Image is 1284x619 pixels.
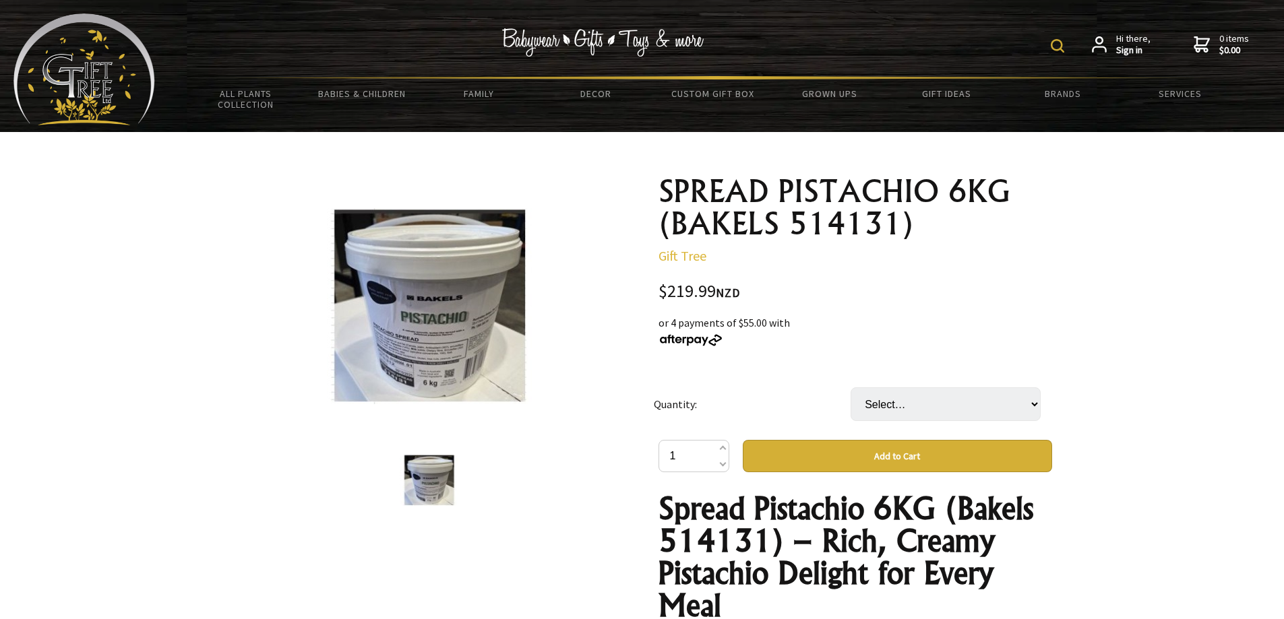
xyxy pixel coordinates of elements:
div: or 4 payments of $55.00 with [659,315,1052,347]
img: product search [1051,39,1064,53]
a: All Plants Collection [187,79,304,119]
strong: $0.00 [1219,44,1249,57]
span: NZD [716,285,740,300]
a: Grown Ups [771,79,888,108]
a: Custom Gift Box [654,79,771,108]
a: Gift Tree [659,247,706,264]
img: SPREAD PISTACHIO 6KG (BAKELS 514131) [316,208,542,404]
strong: Sign in [1116,44,1151,57]
button: Add to Cart [743,440,1052,472]
span: Hi there, [1116,33,1151,57]
a: Family [421,79,537,108]
div: $219.99 [659,283,1052,301]
a: Decor [537,79,654,108]
a: Gift Ideas [888,79,1004,108]
a: Hi there,Sign in [1092,33,1151,57]
a: Babies & Children [304,79,421,108]
img: Babywear - Gifts - Toys & more [502,28,704,57]
a: Brands [1005,79,1122,108]
a: Services [1122,79,1238,108]
img: SPREAD PISTACHIO 6KG (BAKELS 514131) [400,455,459,506]
span: 0 items [1219,32,1249,57]
h1: SPREAD PISTACHIO 6KG (BAKELS 514131) [659,175,1052,240]
td: Quantity: [654,368,851,440]
a: 0 items$0.00 [1194,33,1249,57]
img: Afterpay [659,334,723,346]
img: Babyware - Gifts - Toys and more... [13,13,155,125]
